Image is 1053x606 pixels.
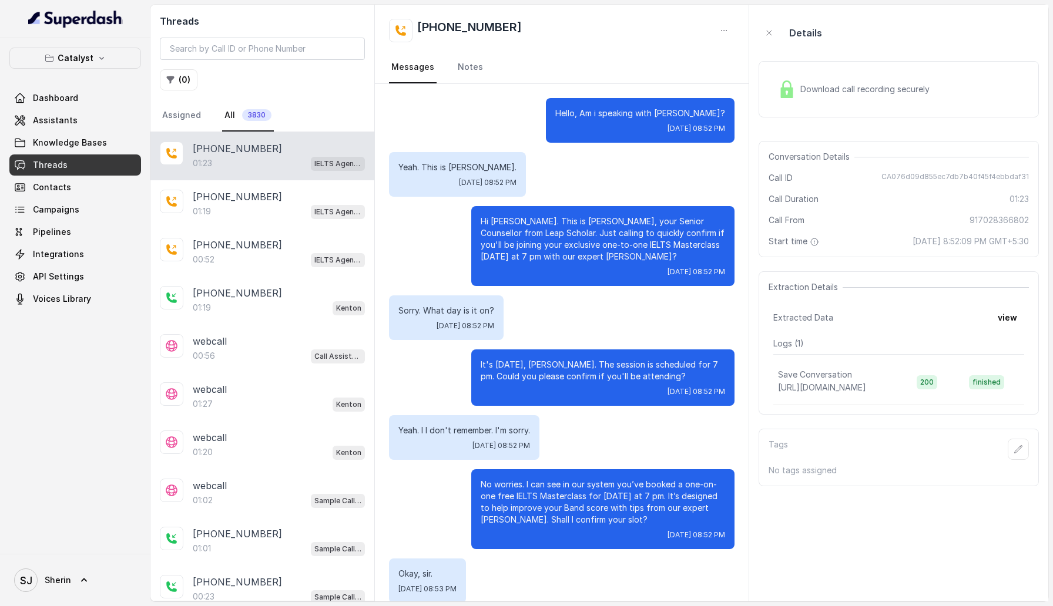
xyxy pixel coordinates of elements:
[668,267,725,277] span: [DATE] 08:52 PM
[160,14,365,28] h2: Threads
[222,100,274,132] a: All3830
[314,591,361,603] p: Sample Call Assistant
[33,293,91,305] span: Voices Library
[789,26,822,40] p: Details
[913,235,1029,247] span: [DATE] 8:52:09 PM GMT+5:30
[33,271,84,282] span: API Settings
[398,584,457,594] span: [DATE] 08:53 PM
[160,69,197,90] button: (0)
[45,574,71,586] span: Sherin
[314,254,361,266] p: IELTS Agent 2
[9,266,141,287] a: API Settings
[193,527,282,541] p: [PHONE_NUMBER]
[33,159,68,171] span: Threads
[769,464,1029,476] p: No tags assigned
[773,338,1024,349] p: Logs ( 1 )
[193,190,282,204] p: [PHONE_NUMBER]
[769,214,804,226] span: Call From
[193,350,215,362] p: 00:56
[58,51,93,65] p: Catalyst
[336,447,361,459] p: Kenton
[314,158,361,170] p: IELTS Agent 2
[193,238,282,252] p: [PHONE_NUMBER]
[9,110,141,131] a: Assistants
[668,387,725,396] span: [DATE] 08:52 PM
[455,52,485,83] a: Notes
[33,204,79,216] span: Campaigns
[437,321,494,331] span: [DATE] 08:52 PM
[769,193,819,205] span: Call Duration
[160,38,365,60] input: Search by Call ID or Phone Number
[193,142,282,156] p: [PHONE_NUMBER]
[193,157,212,169] p: 01:23
[193,446,213,458] p: 01:20
[417,19,522,42] h2: [PHONE_NUMBER]
[398,425,530,436] p: Yeah. I I don't remember. I'm sorry.
[917,375,937,389] span: 200
[193,254,214,265] p: 00:52
[769,439,788,460] p: Tags
[193,479,227,493] p: webcall
[668,530,725,540] span: [DATE] 08:52 PM
[472,441,530,450] span: [DATE] 08:52 PM
[33,115,78,126] span: Assistants
[314,351,361,362] p: Call Assistant
[193,302,211,314] p: 01:19
[9,288,141,309] a: Voices Library
[398,568,457,580] p: Okay, sir.
[336,302,361,314] p: Kenton
[769,151,854,163] span: Conversation Details
[1010,193,1029,205] span: 01:23
[9,154,141,176] a: Threads
[160,100,365,132] nav: Tabs
[33,137,107,149] span: Knowledge Bases
[193,494,213,506] p: 01:02
[769,235,821,247] span: Start time
[193,430,227,445] p: webcall
[9,221,141,243] a: Pipelines
[9,177,141,198] a: Contacts
[970,214,1029,226] span: 917028366802
[193,543,211,554] p: 01:01
[314,543,361,555] p: Sample Call Assistant
[969,375,1004,389] span: finished
[459,178,517,187] span: [DATE] 08:52 PM
[314,495,361,507] p: Sample Call Assistant
[242,109,271,121] span: 3830
[769,172,793,184] span: Call ID
[28,9,123,28] img: light.svg
[193,286,282,300] p: [PHONE_NUMBER]
[33,248,84,260] span: Integrations
[668,124,725,133] span: [DATE] 08:52 PM
[9,199,141,220] a: Campaigns
[9,87,141,109] a: Dashboard
[555,107,725,119] p: Hello, Am i speaking with [PERSON_NAME]?
[193,591,214,602] p: 00:23
[20,574,32,587] text: SJ
[389,52,735,83] nav: Tabs
[389,52,437,83] a: Messages
[9,132,141,153] a: Knowledge Bases
[991,307,1024,328] button: view
[33,226,71,238] span: Pipelines
[881,172,1029,184] span: CA076d09d855ec7db7b40f45f4ebbdaf31
[778,382,866,392] span: [URL][DOMAIN_NAME]
[773,312,833,324] span: Extracted Data
[9,564,141,597] a: Sherin
[314,206,361,218] p: IELTS Agent 2
[160,100,203,132] a: Assigned
[800,83,934,95] span: Download call recording securely
[33,92,78,104] span: Dashboard
[769,281,843,293] span: Extraction Details
[336,399,361,410] p: Kenton
[398,305,494,317] p: Sorry. What day is it on?
[778,80,796,98] img: Lock Icon
[778,369,852,381] p: Save Conversation
[398,161,517,173] p: Yeah. This is [PERSON_NAME].
[193,206,211,217] p: 01:19
[481,216,725,262] p: Hi [PERSON_NAME]. This is [PERSON_NAME], your Senior Counsellor from Leap Scholar. Just calling t...
[193,382,227,396] p: webcall
[193,398,213,410] p: 01:27
[481,479,725,526] p: No worries. I can see in our system you’ve booked a one-on-one free IELTS Masterclass for [DATE] ...
[9,244,141,265] a: Integrations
